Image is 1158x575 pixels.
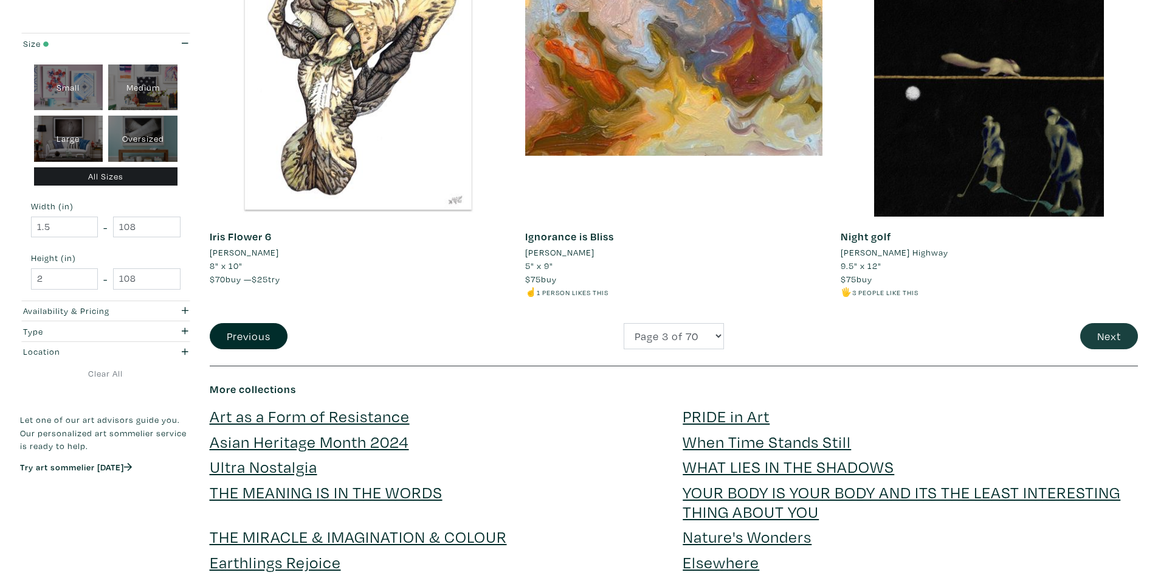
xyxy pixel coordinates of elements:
[525,246,595,259] li: [PERSON_NAME]
[683,526,812,547] a: Nature's Wonders
[20,342,191,362] button: Location
[210,260,243,271] span: 8" x 10"
[683,456,894,477] a: WHAT LIES IN THE SHADOWS
[20,301,191,321] button: Availability & Pricing
[525,246,822,259] a: [PERSON_NAME]
[525,273,557,285] span: buy
[537,288,608,297] small: 1 person likes this
[210,246,507,259] a: [PERSON_NAME]
[683,431,851,452] a: When Time Stands Still
[23,345,143,358] div: Location
[210,456,317,477] a: Ultra Nostalgia
[525,285,822,299] li: ☝️
[841,246,948,259] li: [PERSON_NAME] Highway
[841,273,856,285] span: $75
[34,116,103,162] div: Large
[20,413,191,453] p: Let one of our art advisors guide you. Our personalized art sommelier service is ready to help.
[20,321,191,341] button: Type
[841,260,881,271] span: 9.5" x 12"
[20,367,191,380] a: Clear All
[210,229,272,243] a: Iris Flower 6
[210,431,409,452] a: Asian Heritage Month 2024
[108,116,177,162] div: Oversized
[210,323,288,349] button: Previous
[210,526,507,547] a: THE MIRACLE & IMAGINATION & COLOUR
[210,551,341,573] a: Earthlings Rejoice
[103,219,108,235] span: -
[34,167,178,186] div: All Sizes
[525,273,541,285] span: $75
[210,481,443,503] a: THE MEANING IS IN THE WORDS
[103,271,108,287] span: -
[841,273,872,285] span: buy
[31,202,181,211] small: Width (in)
[20,33,191,54] button: Size
[841,285,1138,299] li: 🖐️
[210,405,410,427] a: Art as a Form of Resistance
[210,273,226,285] span: $70
[841,229,891,243] a: Night golf
[23,304,143,318] div: Availability & Pricing
[525,229,614,243] a: Ignorance is Bliss
[20,486,191,511] iframe: Customer reviews powered by Trustpilot
[210,246,279,259] li: [PERSON_NAME]
[683,405,770,427] a: PRIDE in Art
[20,461,132,473] a: Try art sommelier [DATE]
[23,325,143,338] div: Type
[31,254,181,262] small: Height (in)
[23,37,143,51] div: Size
[108,64,177,111] div: Medium
[683,481,1120,522] a: YOUR BODY IS YOUR BODY AND ITS THE LEAST INTERESTING THING ABOUT YOU
[210,273,280,285] span: buy — try
[34,64,103,111] div: Small
[683,551,759,573] a: Elsewhere
[852,288,918,297] small: 3 people like this
[1080,323,1138,349] button: Next
[525,260,553,271] span: 5" x 9"
[210,383,1139,396] h6: More collections
[841,246,1138,259] a: [PERSON_NAME] Highway
[252,273,268,285] span: $25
